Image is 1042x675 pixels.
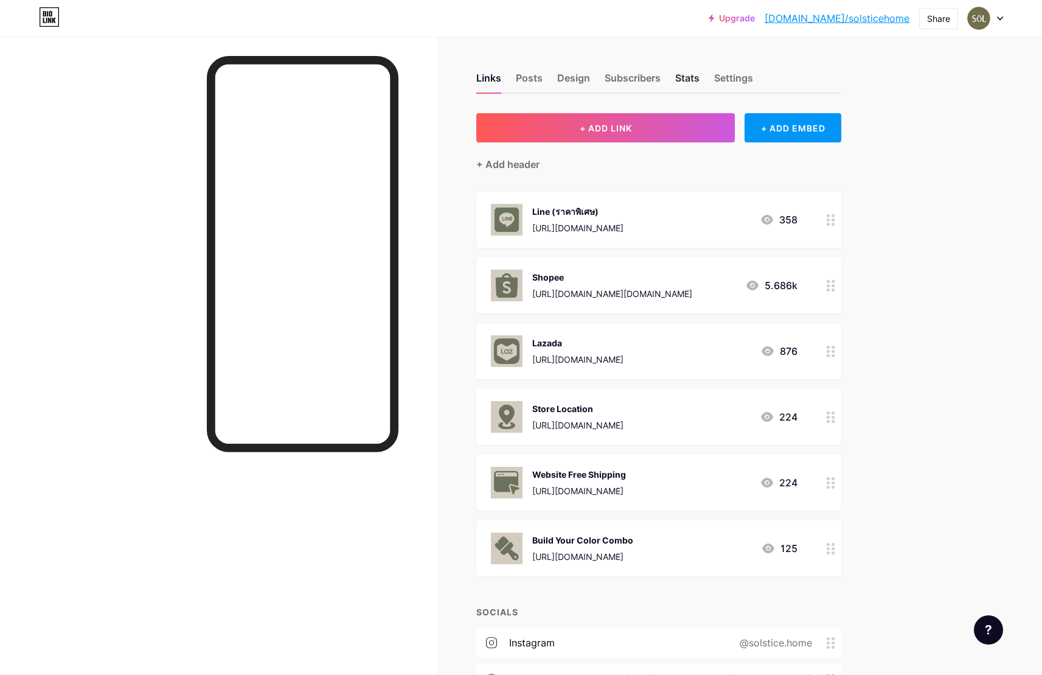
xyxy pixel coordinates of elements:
div: instagram [509,635,555,650]
img: Website Free Shipping [491,467,523,498]
div: 224 [760,410,797,424]
div: [URL][DOMAIN_NAME][DOMAIN_NAME] [532,287,692,300]
img: Shopee [491,270,523,301]
div: [URL][DOMAIN_NAME] [532,222,623,234]
div: Subscribers [605,71,661,93]
div: [URL][DOMAIN_NAME] [532,419,623,432]
div: Build Your Color Combo [532,534,633,547]
img: Store Location [491,401,523,433]
a: [DOMAIN_NAME]/solsticehome [765,11,909,26]
div: [URL][DOMAIN_NAME] [532,484,626,497]
img: Patipol Jongkirkkiat [967,7,990,30]
a: Upgrade [709,13,755,23]
img: Lazada [491,335,523,367]
div: Store Location [532,402,623,415]
div: Posts [516,71,543,93]
div: Stats [675,71,700,93]
span: + ADD LINK [580,123,632,133]
div: Links [476,71,501,93]
div: [URL][DOMAIN_NAME] [532,550,633,563]
img: Build Your Color Combo [491,533,523,564]
div: Design [557,71,590,93]
img: Line (ราคาพิเศษ) [491,204,523,236]
div: 5.686k [745,278,797,293]
div: + ADD EMBED [745,113,841,142]
div: SOCIALS [476,606,841,618]
div: 358 [760,212,797,227]
div: 125 [761,541,797,556]
div: 876 [760,344,797,358]
button: + ADD LINK [476,113,735,142]
div: Lazada [532,337,623,349]
div: @solstice.home [720,635,827,650]
div: [URL][DOMAIN_NAME] [532,353,623,366]
div: Line (ราคาพิเศษ) [532,205,623,218]
div: Website Free Shipping [532,468,626,481]
div: Shopee [532,271,692,284]
div: Share [927,12,950,25]
div: 224 [760,475,797,490]
div: Settings [714,71,753,93]
div: + Add header [476,157,540,172]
